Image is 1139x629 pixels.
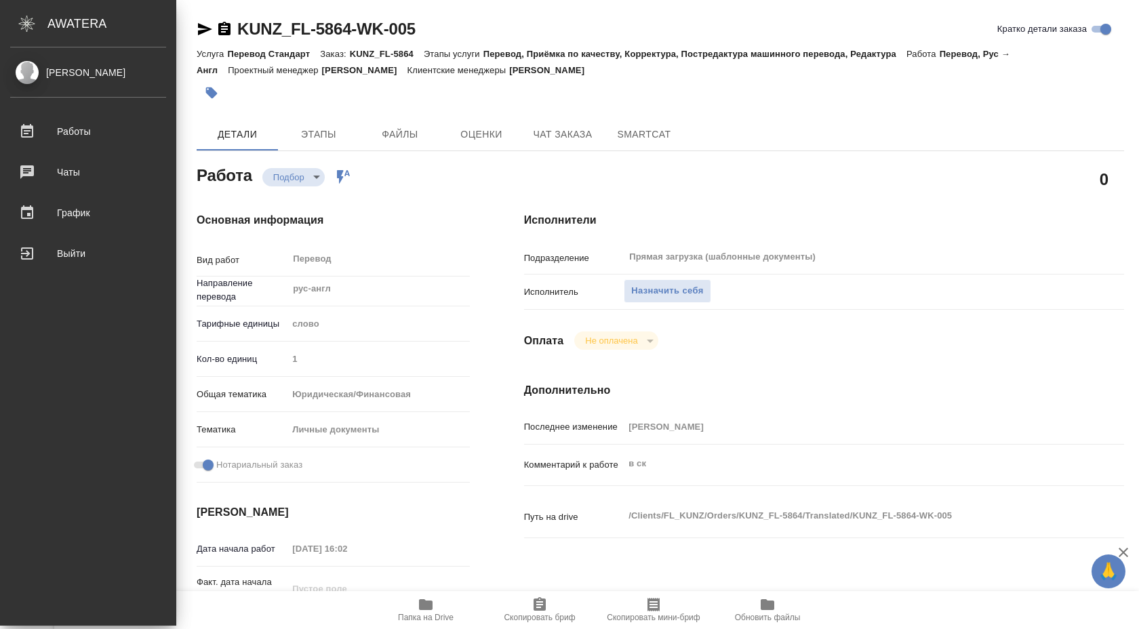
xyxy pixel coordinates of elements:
p: Тематика [197,423,287,437]
div: Работы [10,121,166,142]
p: Общая тематика [197,388,287,401]
span: Этапы [286,126,351,143]
span: Нотариальный заказ [216,458,302,472]
span: Файлы [367,126,433,143]
a: KUNZ_FL-5864-WK-005 [237,20,416,38]
div: AWATERA [47,10,176,37]
input: Пустое поле [287,579,406,598]
span: Папка на Drive [398,613,454,622]
p: Тарифные единицы [197,317,287,331]
p: [PERSON_NAME] [322,65,407,75]
button: Назначить себя [624,279,711,303]
input: Пустое поле [287,539,406,559]
p: Подразделение [524,251,624,265]
span: 🙏 [1097,557,1120,586]
input: Пустое поле [624,417,1074,437]
textarea: в ск [624,452,1074,475]
button: Подбор [269,171,308,183]
span: Скопировать мини-бриф [607,613,700,622]
span: Детали [205,126,270,143]
div: Юридическая/Финансовая [287,383,469,406]
textarea: /Clients/FL_KUNZ/Orders/KUNZ_FL-5864/Translated/KUNZ_FL-5864-WK-005 [624,504,1074,527]
p: Перевод, Приёмка по качеству, Корректура, Постредактура машинного перевода, Редактура [483,49,906,59]
div: Личные документы [287,418,469,441]
span: Скопировать бриф [504,613,575,622]
span: Обновить файлы [735,613,801,622]
div: [PERSON_NAME] [10,65,166,80]
div: Выйти [10,243,166,264]
span: Кратко детали заказа [997,22,1087,36]
h4: Дополнительно [524,382,1124,399]
div: слово [287,312,469,336]
button: Папка на Drive [369,591,483,629]
p: Клиентские менеджеры [407,65,510,75]
button: Не оплачена [581,335,641,346]
span: Назначить себя [631,283,703,299]
button: Скопировать бриф [483,591,597,629]
p: Последнее изменение [524,420,624,434]
a: Работы [3,115,173,148]
div: Чаты [10,162,166,182]
p: Комментарий к работе [524,458,624,472]
p: Кол-во единиц [197,352,287,366]
p: Путь на drive [524,510,624,524]
button: Скопировать ссылку [216,21,233,37]
a: Чаты [3,155,173,189]
p: Направление перевода [197,277,287,304]
span: Чат заказа [530,126,595,143]
button: Скопировать ссылку для ЯМессенджера [197,21,213,37]
p: Факт. дата начала работ [197,575,287,603]
h2: 0 [1100,167,1108,190]
span: SmartCat [612,126,677,143]
input: Пустое поле [287,349,469,369]
button: Обновить файлы [711,591,824,629]
p: Перевод Стандарт [227,49,320,59]
button: 🙏 [1092,554,1125,588]
button: Добавить тэг [197,78,226,108]
span: Оценки [449,126,514,143]
a: Выйти [3,237,173,270]
h2: Работа [197,162,252,186]
h4: Основная информация [197,212,470,228]
div: Подбор [574,331,658,350]
div: График [10,203,166,223]
p: Вид работ [197,253,287,267]
p: Заказ: [320,49,349,59]
p: KUNZ_FL-5864 [350,49,424,59]
button: Скопировать мини-бриф [597,591,711,629]
p: Работа [906,49,940,59]
p: Услуга [197,49,227,59]
p: Проектный менеджер [228,65,321,75]
p: Этапы услуги [424,49,483,59]
h4: Исполнители [524,212,1124,228]
p: Дата начала работ [197,542,287,556]
p: [PERSON_NAME] [509,65,595,75]
h4: [PERSON_NAME] [197,504,470,521]
a: График [3,196,173,230]
p: Исполнитель [524,285,624,299]
div: Подбор [262,168,325,186]
h4: Оплата [524,333,564,349]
